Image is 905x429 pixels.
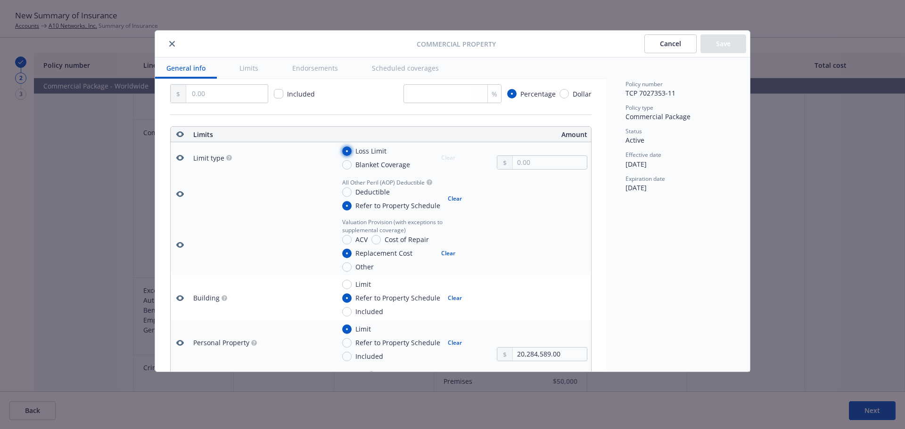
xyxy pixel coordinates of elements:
input: Dollar [559,89,569,98]
span: Replacement Cost [355,248,412,258]
span: Expiration date [625,175,665,183]
span: Limit [355,324,371,334]
span: Active [625,136,644,145]
input: 0.00 [186,85,268,103]
button: Clear [436,247,461,260]
span: Included [287,89,315,98]
span: Refer to Property Schedule [355,338,440,348]
span: % [492,89,497,99]
button: Clear [442,291,468,305]
span: [DATE] [625,160,647,169]
span: TCP 7027353-11 [625,89,675,97]
input: 0.00 [513,156,587,169]
input: Blanket Coverage [342,160,352,170]
button: General info [155,57,217,79]
button: Clear [442,336,468,349]
button: Clear [442,192,468,205]
span: Deductible [355,187,390,197]
span: Dollar [573,89,592,99]
input: Deductible [342,187,352,197]
span: Loss Limit [355,146,387,156]
input: Percentage [507,89,517,98]
button: Endorsements [281,57,349,79]
span: Commercial Package [625,112,691,121]
span: ACV [355,235,368,244]
span: [DATE] [625,183,647,192]
span: Limit [355,279,371,289]
div: Building [193,293,220,303]
div: Personal Property [193,338,249,348]
input: ACV [342,235,352,244]
span: Included [355,307,383,316]
input: Refer to Property Schedule [342,293,352,303]
span: Other [355,262,374,272]
span: Commercial Property [417,39,496,49]
span: Cost of Repair [385,235,429,244]
span: Policy type [625,104,653,112]
span: Effective date [625,151,661,159]
span: All Other Peril (AOP) Deductible [342,178,425,186]
input: Refer to Property Schedule [342,201,352,210]
input: Included [342,352,352,361]
button: close [166,38,178,49]
th: Limits [189,127,350,142]
button: Cancel [644,34,697,53]
input: Refer to Property Schedule [342,338,352,348]
span: Valuation Provision (with exceptions to supplemental coverage) [342,218,461,234]
span: Valuation [342,370,367,378]
input: Limit [342,280,352,289]
input: 0.00 [513,348,587,361]
button: Limits [228,57,270,79]
input: Replacement Cost [342,249,352,258]
span: Percentage [520,89,556,99]
span: Refer to Property Schedule [355,201,440,210]
input: Limit [342,324,352,334]
button: Scheduled coverages [361,57,450,79]
input: Included [342,307,352,316]
input: Cost of Repair [371,235,381,244]
span: Policy number [625,80,663,88]
div: Limit type [193,153,224,163]
input: Loss Limit [342,146,352,156]
span: Included [355,351,383,361]
span: Status [625,127,642,135]
th: Amount [395,127,591,142]
input: Other [342,262,352,272]
span: Blanket Coverage [355,160,410,170]
span: Refer to Property Schedule [355,293,440,303]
